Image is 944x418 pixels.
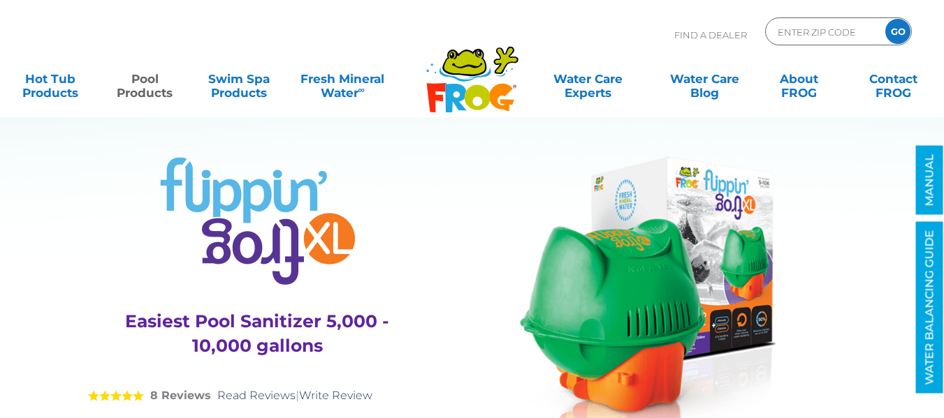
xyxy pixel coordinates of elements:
[160,157,355,285] img: Product Logo
[150,389,211,402] strong: 8 Reviews
[358,84,365,95] sup: ∞
[528,65,647,93] a: Water CareExperts
[668,65,741,93] a: Water CareBlog
[299,389,372,402] a: Write Review
[885,19,910,44] input: GO
[106,309,409,358] h3: Easiest Pool Sanitizer 5,000 - 10,000 gallons
[203,65,276,93] a: Swim SpaProducts
[916,222,943,394] a: WATER BALANCING GUIDE
[297,65,389,93] a: Fresh MineralWater∞
[857,65,930,93] a: ContactFROG
[108,65,182,93] a: PoolProducts
[674,17,747,52] p: Find A Dealer
[419,28,526,113] img: Frog Products Logo
[916,146,943,215] a: MANUAL
[88,390,144,401] span: 5
[14,65,87,93] a: Hot TubProducts
[217,389,296,402] a: Read Reviews
[762,65,836,93] a: AboutFROG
